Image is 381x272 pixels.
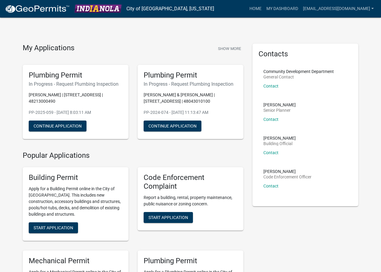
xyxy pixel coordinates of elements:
a: Contact [263,150,278,155]
img: City of Indianola, Iowa [74,5,122,13]
p: PP-2024-074 - [DATE] 11:13:47 AM [144,109,237,116]
h5: Mechanical Permit [29,257,122,265]
h6: In Progress - Request Plumbing Inspection [29,81,122,87]
a: Contact [263,184,278,188]
h5: Plumbing Permit [29,71,122,80]
p: Senior Planner [263,108,296,112]
button: Show More [216,44,243,54]
p: [PERSON_NAME] | [STREET_ADDRESS] | 48213000490 [29,92,122,104]
h5: Contacts [259,50,352,58]
p: Apply for a Building Permit online in the City of [GEOGRAPHIC_DATA]. This includes new constructi... [29,186,122,217]
a: My Dashboard [264,3,301,15]
a: Contact [263,84,278,88]
a: City of [GEOGRAPHIC_DATA], [US_STATE] [126,4,214,14]
h5: Plumbing Permit [144,71,237,80]
h5: Code Enforcement Complaint [144,173,237,191]
h4: My Applications [23,44,74,53]
a: Contact [263,117,278,122]
button: Start Application [144,212,193,223]
button: Start Application [29,222,78,233]
p: [PERSON_NAME] [263,136,296,140]
h5: Building Permit [29,173,122,182]
p: Report a building, rental, property maintenance, public nuisance or zoning concern. [144,194,237,207]
h6: In Progress - Request Plumbing Inspection [144,81,237,87]
button: Continue Application [29,121,86,131]
h4: Popular Applications [23,151,243,160]
span: Start Application [34,225,73,230]
button: Continue Application [144,121,201,131]
a: Home [247,3,264,15]
h5: Plumbing Permit [144,257,237,265]
span: Start Application [148,215,188,220]
p: PP-2025-059 - [DATE] 8:03:11 AM [29,109,122,116]
p: [PERSON_NAME] [263,103,296,107]
p: [PERSON_NAME] [263,169,311,174]
p: Building Official [263,141,296,146]
a: [EMAIL_ADDRESS][DOMAIN_NAME] [301,3,376,15]
p: Community Development Department [263,69,334,74]
p: [PERSON_NAME] & [PERSON_NAME] | [STREET_ADDRESS] | 48043010100 [144,92,237,104]
p: Code Enforcement Officer [263,175,311,179]
p: General Contact [263,75,334,79]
